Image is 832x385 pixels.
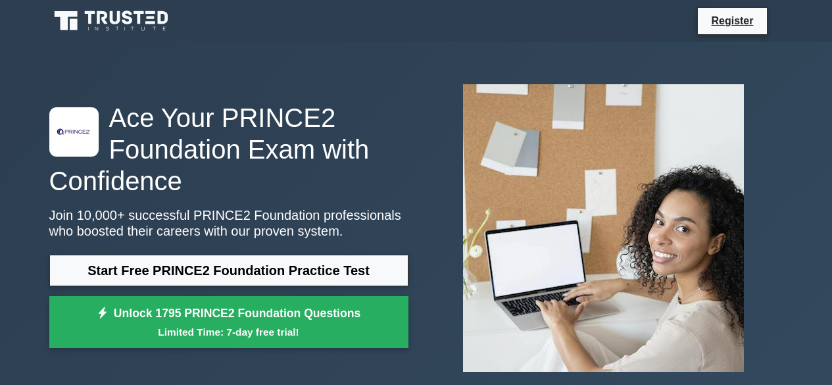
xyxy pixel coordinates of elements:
[49,102,408,197] h1: Ace Your PRINCE2 Foundation Exam with Confidence
[703,13,761,29] a: Register
[66,324,392,340] small: Limited Time: 7-day free trial!
[49,255,408,286] a: Start Free PRINCE2 Foundation Practice Test
[49,207,408,239] p: Join 10,000+ successful PRINCE2 Foundation professionals who boosted their careers with our prove...
[49,296,408,349] a: Unlock 1795 PRINCE2 Foundation QuestionsLimited Time: 7-day free trial!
